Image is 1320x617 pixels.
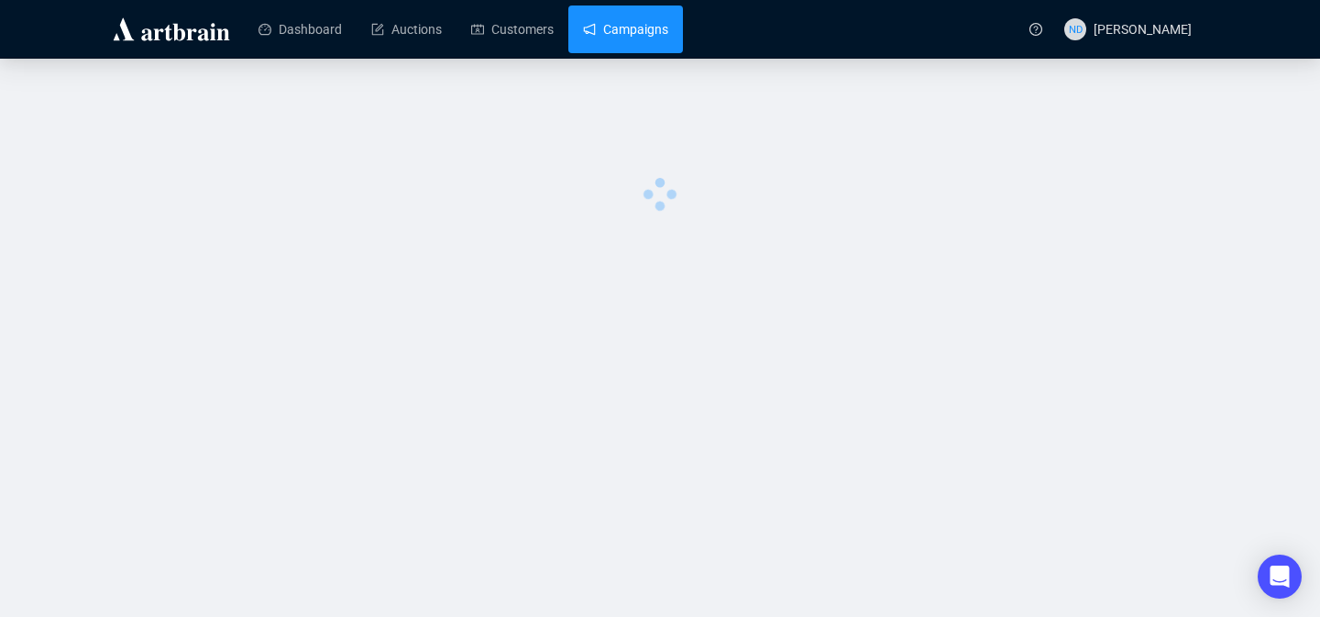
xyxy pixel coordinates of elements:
[371,6,442,53] a: Auctions
[583,6,668,53] a: Campaigns
[258,6,342,53] a: Dashboard
[1094,22,1192,37] span: [PERSON_NAME]
[110,15,233,44] img: logo
[1068,21,1082,38] span: ND
[1258,555,1302,599] div: Open Intercom Messenger
[1029,23,1042,36] span: question-circle
[471,6,554,53] a: Customers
